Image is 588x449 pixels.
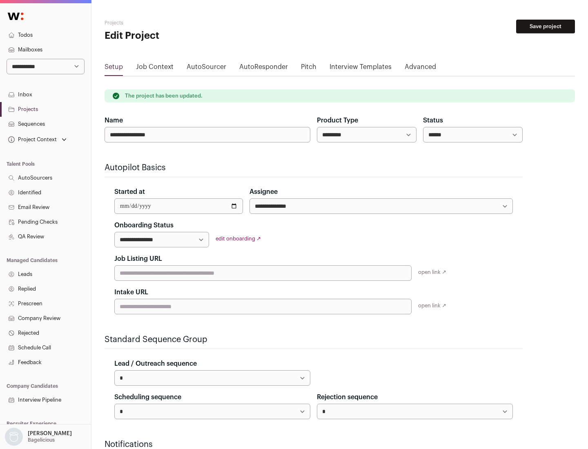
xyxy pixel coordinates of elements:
img: nopic.png [5,428,23,446]
label: Status [423,116,443,125]
img: Wellfound [3,8,28,24]
a: Pitch [301,62,316,75]
label: Onboarding Status [114,220,174,230]
button: Save project [516,20,575,33]
button: Open dropdown [7,134,68,145]
div: Project Context [7,136,57,143]
label: Lead / Outreach sequence [114,359,197,369]
a: Advanced [405,62,436,75]
a: Setup [105,62,123,75]
label: Started at [114,187,145,197]
h2: Standard Sequence Group [105,334,523,345]
h1: Edit Project [105,29,261,42]
label: Assignee [249,187,278,197]
a: AutoSourcer [187,62,226,75]
label: Rejection sequence [317,392,378,402]
h2: Autopilot Basics [105,162,523,173]
label: Intake URL [114,287,148,297]
label: Scheduling sequence [114,392,181,402]
button: Open dropdown [3,428,73,446]
a: Interview Templates [330,62,392,75]
p: The project has been updated. [125,93,203,99]
a: Job Context [136,62,174,75]
p: [PERSON_NAME] [28,430,72,437]
a: edit onboarding ↗ [216,236,261,241]
p: Bagelicious [28,437,55,443]
h2: Projects [105,20,261,26]
label: Name [105,116,123,125]
label: Job Listing URL [114,254,162,264]
a: AutoResponder [239,62,288,75]
label: Product Type [317,116,358,125]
